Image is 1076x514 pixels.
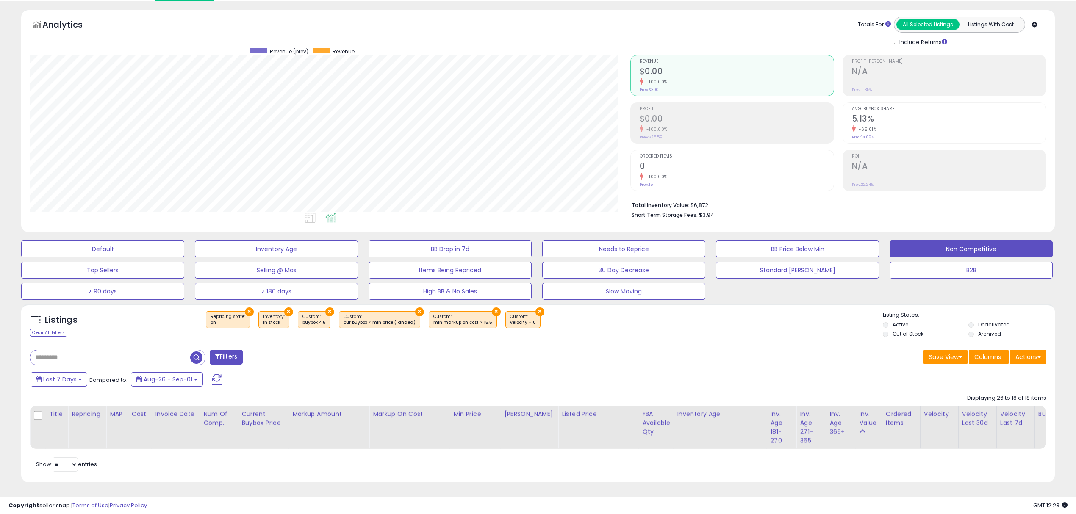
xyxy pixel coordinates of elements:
button: Top Sellers [21,262,184,279]
button: Default [21,240,184,257]
label: Archived [978,330,1001,337]
div: Inv. Age 271-365 [800,409,822,445]
button: Standard [PERSON_NAME] [716,262,879,279]
small: -100.00% [643,79,668,85]
th: The percentage added to the cost of goods (COGS) that forms the calculator for Min & Max prices. [369,406,450,449]
button: > 90 days [21,283,184,300]
button: High BB & No Sales [369,283,532,300]
span: Columns [974,353,1001,361]
button: Selling @ Max [195,262,358,279]
button: × [325,307,334,316]
span: Profit [640,107,834,111]
button: B2B [890,262,1053,279]
button: Non Competitive [890,240,1053,257]
h2: N/A [852,161,1046,173]
span: Profit [PERSON_NAME] [852,59,1046,64]
div: Inv. Age 181-270 [770,409,793,445]
span: Compared to: [89,376,128,384]
button: > 180 days [195,283,358,300]
div: Totals For [858,21,891,29]
button: Items Being Repriced [369,262,532,279]
div: FBA Available Qty [642,409,670,436]
div: Invoice Date [155,409,196,418]
button: Filters [210,350,243,365]
span: Custom: [433,313,492,326]
button: Slow Moving [542,283,705,300]
div: Displaying 26 to 18 of 18 items [967,394,1046,402]
h2: $0.00 [640,114,834,125]
div: Velocity Last 30d [962,409,993,427]
div: min markup on cost > 15.5 [433,320,492,326]
div: buybox < 5 [302,320,326,326]
label: Out of Stock [893,330,923,337]
div: Markup on Cost [373,409,446,418]
div: in stock [263,320,285,326]
span: Repricing state : [211,313,245,326]
span: Revenue [333,48,355,55]
h2: N/A [852,66,1046,78]
label: Deactivated [978,321,1010,328]
span: Show: entries [36,460,97,468]
div: Min Price [453,409,497,418]
button: × [492,307,501,316]
span: ROI [852,154,1046,159]
span: Custom: [510,313,536,326]
span: Aug-26 - Sep-01 [144,375,192,384]
div: Title [49,409,64,418]
div: Include Returns [887,37,957,47]
div: Velocity [924,409,955,418]
div: Inv. Age 365+ [829,409,852,436]
div: cur buybox < min price (landed) [344,320,416,326]
li: $6,872 [632,199,1040,210]
a: Privacy Policy [110,501,147,509]
small: Prev: 11.85% [852,87,872,92]
h2: 5.13% [852,114,1046,125]
div: Current Buybox Price [241,409,285,427]
button: Columns [969,350,1009,364]
div: velocity = 0 [510,320,536,326]
button: Aug-26 - Sep-01 [131,372,203,387]
a: Terms of Use [72,501,108,509]
div: Clear All Filters [30,329,67,337]
strong: Copyright [8,501,39,509]
div: Repricing [72,409,103,418]
div: Inventory Age [677,409,763,418]
div: Velocity Last 7d [1000,409,1031,427]
span: Avg. Buybox Share [852,107,1046,111]
b: Short Term Storage Fees: [632,211,698,218]
span: Revenue [640,59,834,64]
h5: Analytics [42,19,99,33]
button: BB Price Below Min [716,240,879,257]
div: Num of Comp. [203,409,234,427]
h5: Listings [45,314,78,326]
span: Ordered Items [640,154,834,159]
h2: 0 [640,161,834,173]
button: BB Drop in 7d [369,240,532,257]
span: Revenue (prev) [270,48,308,55]
button: × [415,307,424,316]
span: $3.94 [699,211,714,219]
label: Active [893,321,908,328]
span: Last 7 Days [43,375,77,384]
button: All Selected Listings [896,19,960,30]
small: Prev: 22.24% [852,182,874,187]
div: Markup Amount [292,409,366,418]
div: Listed Price [562,409,635,418]
button: Listings With Cost [959,19,1022,30]
small: Prev: 14.66% [852,135,874,140]
th: CSV column name: cust_attr_3_Invoice Date [152,406,200,449]
div: MAP [110,409,124,418]
button: Last 7 Days [31,372,87,387]
small: Prev: $35.59 [640,135,663,140]
span: Custom: [344,313,416,326]
div: [PERSON_NAME] [504,409,555,418]
button: Save View [923,350,968,364]
button: × [535,307,544,316]
button: 30 Day Decrease [542,262,705,279]
button: × [284,307,293,316]
button: Inventory Age [195,240,358,257]
div: Inv. value [859,409,878,427]
div: Cost [132,409,148,418]
span: Inventory : [263,313,285,326]
div: seller snap | | [8,502,147,510]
